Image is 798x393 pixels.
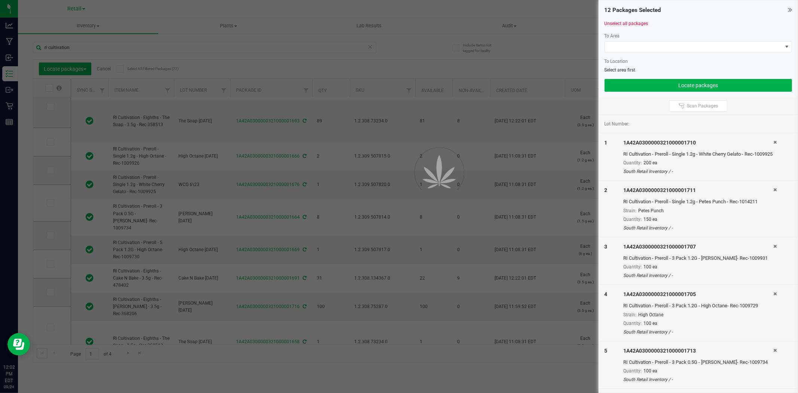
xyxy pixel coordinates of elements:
div: South Retail Inventory / - [623,225,773,231]
div: RI Cultivation - Preroll - 3 Pack 1.2G - High Octane- Rec-1009729 [623,302,773,310]
span: Strain: [623,208,636,213]
div: 1A42A0300000321000001713 [623,347,773,355]
span: Scan Packages [687,103,718,109]
button: Locate packages [605,79,792,92]
span: 3 [605,244,608,250]
span: Petes Punch [638,208,664,213]
span: Quantity: [623,321,642,326]
span: 5 [605,348,608,354]
div: RI Cultivation - Preroll - 3 Pack 1.2G - [PERSON_NAME]- Rec-1009931 [623,255,773,262]
span: Strain: [623,312,636,317]
span: Quantity: [623,217,642,222]
div: RI Cultivation - Preroll - Single 1.2g - White Cherry Gelato - Rec-1009925 [623,150,773,158]
span: To Area [605,33,620,39]
div: South Retail Inventory / - [623,168,773,175]
span: 100 ea [643,321,657,326]
span: 4 [605,291,608,297]
div: 1A42A0300000321000001705 [623,290,773,298]
div: 1A42A0300000321000001707 [623,243,773,251]
div: RI Cultivation - Preroll - Single 1.2g - Petes Punch - Rec-1014211 [623,198,773,205]
div: 1A42A0300000321000001710 [623,139,773,147]
div: South Retail Inventory / - [623,329,773,335]
span: Quantity: [623,160,642,165]
div: South Retail Inventory / - [623,376,773,383]
span: To Location [605,59,628,64]
span: Lot Number: [605,121,630,127]
span: 200 ea [643,160,657,165]
span: 100 ea [643,264,657,269]
a: Unselect all packages [605,21,648,26]
span: High Octane [638,312,663,317]
span: Select area first [605,67,636,73]
span: 1 [605,140,608,146]
span: 100 ea [643,368,657,374]
span: 2 [605,187,608,193]
span: 150 ea [643,217,657,222]
div: RI Cultivation - Preroll - 3 Pack 0.5G - [PERSON_NAME]- Rec-1009734 [623,359,773,366]
button: Scan Packages [669,100,727,112]
iframe: Resource center [7,333,30,356]
div: South Retail Inventory / - [623,272,773,279]
div: 1A42A0300000321000001711 [623,186,773,194]
span: Quantity: [623,264,642,269]
span: Quantity: [623,368,642,374]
